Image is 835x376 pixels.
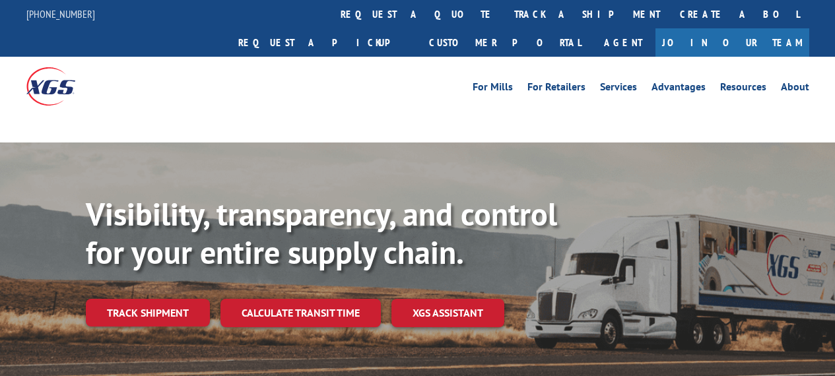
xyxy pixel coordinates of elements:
a: Track shipment [86,299,210,327]
a: Calculate transit time [220,299,381,327]
a: [PHONE_NUMBER] [26,7,95,20]
a: Advantages [651,82,706,96]
a: For Retailers [527,82,585,96]
a: Customer Portal [419,28,591,57]
a: About [781,82,809,96]
a: Join Our Team [655,28,809,57]
a: Services [600,82,637,96]
a: Agent [591,28,655,57]
b: Visibility, transparency, and control for your entire supply chain. [86,193,557,272]
a: Request a pickup [228,28,419,57]
a: XGS ASSISTANT [391,299,504,327]
a: Resources [720,82,766,96]
a: For Mills [473,82,513,96]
